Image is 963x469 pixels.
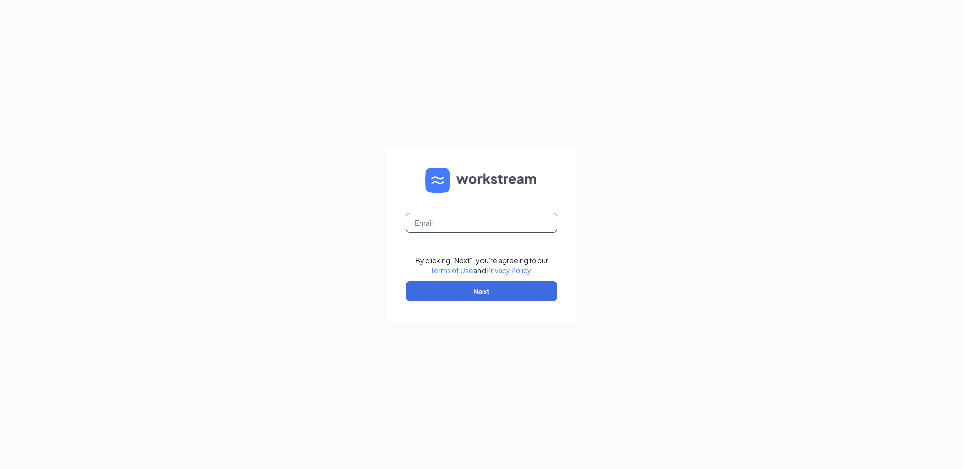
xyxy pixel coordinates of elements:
a: Privacy Policy [486,266,531,275]
button: Next [406,281,557,301]
a: Terms of Use [431,266,473,275]
input: Email [406,213,557,233]
img: WS logo and Workstream text [425,168,538,193]
div: By clicking "Next", you're agreeing to our and . [415,255,548,275]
